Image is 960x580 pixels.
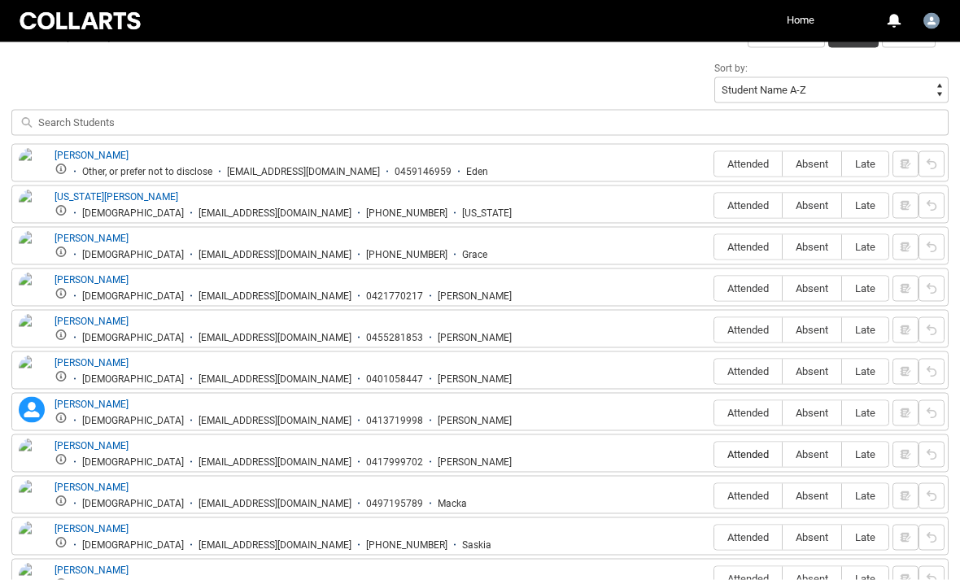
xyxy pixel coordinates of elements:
img: Saskia Hansom [19,521,45,557]
span: Absent [783,324,841,336]
span: Attended [714,490,782,502]
span: Attended [714,531,782,543]
span: Late [842,199,888,212]
span: Attended [714,282,782,294]
img: Kaitlin Devine [19,314,45,350]
div: 0413719998 [366,415,423,427]
span: Late [842,282,888,294]
div: [EMAIL_ADDRESS][DOMAIN_NAME] [199,539,351,552]
div: [PHONE_NUMBER] [366,249,447,261]
img: Grace Pateman [19,231,45,267]
span: Late [842,324,888,336]
button: Reset [919,276,945,302]
div: 0417999702 [366,456,423,469]
img: Javier Lumsden [19,273,45,308]
span: Attended [714,241,782,253]
a: Home [783,8,818,33]
div: [PERSON_NAME] [438,290,512,303]
span: Attended [714,365,782,377]
div: [EMAIL_ADDRESS][DOMAIN_NAME] [199,456,351,469]
button: Reset [919,317,945,343]
span: Late [842,365,888,377]
img: Lillian Walker [19,355,45,391]
button: User Profile Lyndall.Grant [919,7,944,33]
button: Reset [919,234,945,260]
div: [PHONE_NUMBER] [366,539,447,552]
a: [PERSON_NAME] [55,482,129,493]
div: [PERSON_NAME] [438,415,512,427]
span: Attended [714,158,782,170]
a: [PERSON_NAME] [55,150,129,161]
a: [PERSON_NAME] [55,565,129,576]
div: [PHONE_NUMBER] [366,207,447,220]
div: [DEMOGRAPHIC_DATA] [82,290,184,303]
button: Reset [919,483,945,509]
div: [EMAIL_ADDRESS][DOMAIN_NAME] [227,166,380,178]
div: [US_STATE] [462,207,512,220]
div: 0421770217 [366,290,423,303]
span: Absent [783,407,841,419]
a: [PERSON_NAME] [55,274,129,286]
img: Lyndall.Grant [923,13,940,29]
a: [PERSON_NAME] [55,357,129,368]
div: 0401058447 [366,373,423,386]
div: Saskia [462,539,491,552]
span: Attended [714,407,782,419]
div: Grace [462,249,487,261]
span: Attended [714,324,782,336]
img: Georgia Neilson [19,190,45,225]
span: Absent [783,158,841,170]
div: [DEMOGRAPHIC_DATA] [82,332,184,344]
div: [DEMOGRAPHIC_DATA] [82,373,184,386]
a: [PERSON_NAME] [55,316,129,327]
button: Reset [919,525,945,551]
div: [PERSON_NAME] [438,373,512,386]
button: Reset [919,400,945,426]
button: Reset [919,359,945,385]
div: [PERSON_NAME] [438,456,512,469]
span: Absent [783,448,841,460]
a: [PERSON_NAME] [55,233,129,244]
span: Absent [783,490,841,502]
span: Late [842,241,888,253]
a: [PERSON_NAME] [55,399,129,410]
lightning-icon: Lucas Bonnici [19,397,45,423]
div: [EMAIL_ADDRESS][DOMAIN_NAME] [199,207,351,220]
div: [EMAIL_ADDRESS][DOMAIN_NAME] [199,498,351,510]
button: Reset [919,442,945,468]
span: Late [842,531,888,543]
button: Reset [919,151,945,177]
div: [PERSON_NAME] [438,332,512,344]
div: [DEMOGRAPHIC_DATA] [82,249,184,261]
span: Sort by: [714,63,748,74]
span: Late [842,158,888,170]
div: [DEMOGRAPHIC_DATA] [82,498,184,510]
div: [DEMOGRAPHIC_DATA] [82,456,184,469]
span: Absent [783,365,841,377]
div: 0497195789 [366,498,423,510]
div: Other, or prefer not to disclose [82,166,212,178]
div: [EMAIL_ADDRESS][DOMAIN_NAME] [199,373,351,386]
span: Attended [714,448,782,460]
span: Late [842,407,888,419]
span: Attended [714,199,782,212]
div: [EMAIL_ADDRESS][DOMAIN_NAME] [199,290,351,303]
a: [PERSON_NAME] [55,440,129,451]
button: Reset [919,193,945,219]
div: [DEMOGRAPHIC_DATA] [82,415,184,427]
div: [EMAIL_ADDRESS][DOMAIN_NAME] [199,332,351,344]
span: Absent [783,282,841,294]
img: Luke Hill-Smith [19,438,45,486]
div: [EMAIL_ADDRESS][DOMAIN_NAME] [199,415,351,427]
div: [EMAIL_ADDRESS][DOMAIN_NAME] [199,249,351,261]
div: 0459146959 [395,166,452,178]
img: Mackenzie Johnston [19,480,45,516]
span: Late [842,490,888,502]
div: 0455281853 [366,332,423,344]
input: Search Students [11,110,949,136]
div: Eden [466,166,488,178]
span: Absent [783,199,841,212]
a: [PERSON_NAME] [55,523,129,534]
img: Eden Kurrajong [19,148,45,184]
span: Absent [783,531,841,543]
